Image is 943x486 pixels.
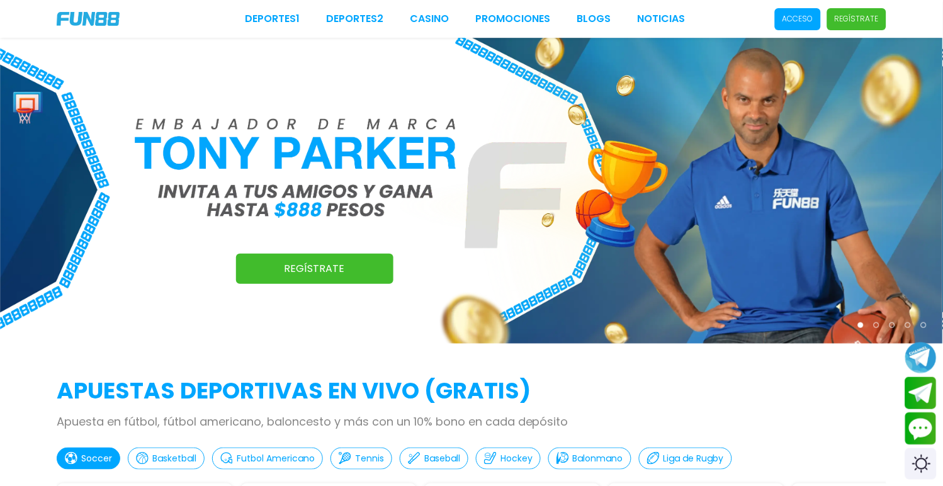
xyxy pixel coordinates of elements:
a: Deportes2 [326,11,383,26]
a: Regístrate [236,254,393,284]
button: Tennis [330,448,392,470]
p: Baseball [424,452,460,465]
button: Join telegram channel [905,341,937,374]
p: Hockey [500,452,533,465]
button: Futbol Americano [212,448,323,470]
button: Soccer [57,448,120,470]
a: Promociones [476,11,551,26]
div: Switch theme [905,448,937,480]
button: Baseball [400,448,468,470]
button: Join telegram [905,377,937,410]
p: Soccer [81,452,112,465]
a: Deportes1 [245,11,300,26]
p: Basketball [152,452,196,465]
p: Apuesta en fútbol, fútbol americano, baloncesto y más con un 10% bono en cada depósito [57,413,886,430]
a: BLOGS [577,11,611,26]
p: Tennis [355,452,384,465]
p: Acceso [782,13,813,25]
button: Balonmano [548,448,631,470]
p: Balonmano [573,452,623,465]
button: Hockey [476,448,541,470]
img: Company Logo [57,12,120,26]
button: Liga de Rugby [639,448,732,470]
a: NOTICIAS [638,11,686,26]
a: CASINO [410,11,449,26]
h2: APUESTAS DEPORTIVAS EN VIVO (gratis) [57,374,886,408]
p: Liga de Rugby [663,452,724,465]
p: Futbol Americano [237,452,315,465]
p: Regístrate [835,13,879,25]
button: Contact customer service [905,412,937,445]
button: Basketball [128,448,205,470]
